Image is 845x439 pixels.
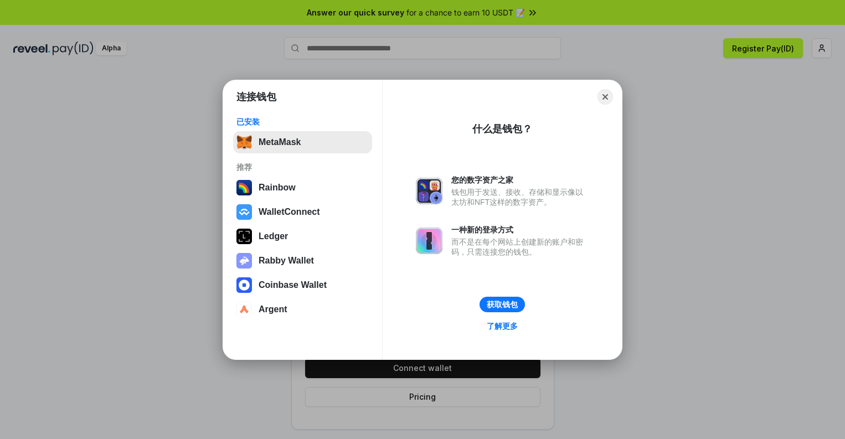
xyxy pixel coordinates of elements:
button: Close [597,89,613,105]
div: 钱包用于发送、接收、存储和显示像以太坊和NFT这样的数字资产。 [451,187,589,207]
img: svg+xml,%3Csvg%20width%3D%22120%22%20height%3D%22120%22%20viewBox%3D%220%200%20120%20120%22%20fil... [236,180,252,195]
button: Rainbow [233,177,372,199]
button: Rabby Wallet [233,250,372,272]
img: svg+xml,%3Csvg%20xmlns%3D%22http%3A%2F%2Fwww.w3.org%2F2000%2Fsvg%22%20fill%3D%22none%22%20viewBox... [236,253,252,268]
div: 一种新的登录方式 [451,225,589,235]
button: Coinbase Wallet [233,274,372,296]
div: MetaMask [259,137,301,147]
button: Argent [233,298,372,321]
div: 什么是钱包？ [472,122,532,136]
div: Argent [259,304,287,314]
button: MetaMask [233,131,372,153]
img: svg+xml,%3Csvg%20xmlns%3D%22http%3A%2F%2Fwww.w3.org%2F2000%2Fsvg%22%20fill%3D%22none%22%20viewBox... [416,228,442,254]
button: WalletConnect [233,201,372,223]
button: Ledger [233,225,372,247]
img: svg+xml,%3Csvg%20width%3D%2228%22%20height%3D%2228%22%20viewBox%3D%220%200%2028%2028%22%20fill%3D... [236,302,252,317]
h1: 连接钱包 [236,90,276,104]
a: 了解更多 [480,319,524,333]
img: svg+xml,%3Csvg%20fill%3D%22none%22%20height%3D%2233%22%20viewBox%3D%220%200%2035%2033%22%20width%... [236,135,252,150]
div: 推荐 [236,162,369,172]
img: svg+xml,%3Csvg%20width%3D%2228%22%20height%3D%2228%22%20viewBox%3D%220%200%2028%2028%22%20fill%3D... [236,204,252,220]
div: Rabby Wallet [259,256,314,266]
div: Rainbow [259,183,296,193]
div: Coinbase Wallet [259,280,327,290]
div: WalletConnect [259,207,320,217]
div: 已安装 [236,117,369,127]
div: 而不是在每个网站上创建新的账户和密码，只需连接您的钱包。 [451,237,589,257]
img: svg+xml,%3Csvg%20xmlns%3D%22http%3A%2F%2Fwww.w3.org%2F2000%2Fsvg%22%20width%3D%2228%22%20height%3... [236,229,252,244]
button: 获取钱包 [480,297,525,312]
div: 了解更多 [487,321,518,331]
div: Ledger [259,231,288,241]
div: 您的数字资产之家 [451,175,589,185]
img: svg+xml,%3Csvg%20width%3D%2228%22%20height%3D%2228%22%20viewBox%3D%220%200%2028%2028%22%20fill%3D... [236,277,252,293]
img: svg+xml,%3Csvg%20xmlns%3D%22http%3A%2F%2Fwww.w3.org%2F2000%2Fsvg%22%20fill%3D%22none%22%20viewBox... [416,178,442,204]
div: 获取钱包 [487,299,518,309]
